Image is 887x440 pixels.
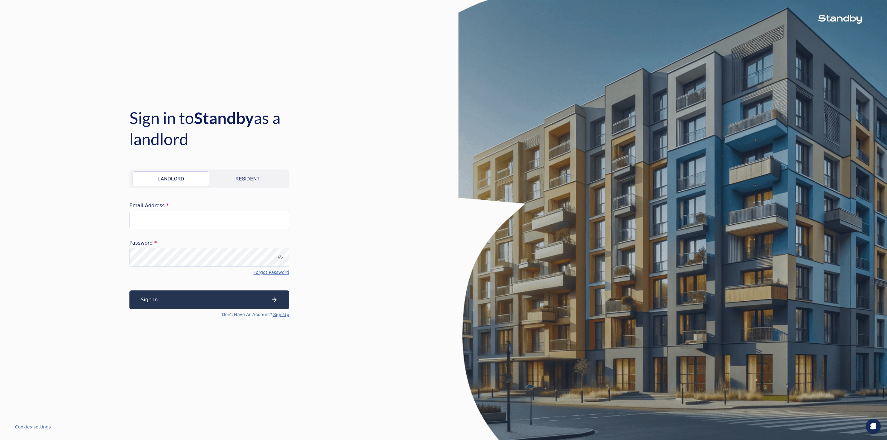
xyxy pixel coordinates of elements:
p: Landlord [158,175,184,183]
a: Forgot Password [254,269,289,275]
a: Sign Up [273,312,289,318]
label: Password [129,241,289,246]
p: Don't Have An Account? [222,312,289,318]
div: input icon [278,255,283,260]
a: Landlord [133,171,209,186]
div: Open Intercom Messenger [866,419,881,434]
label: Email Address [129,203,289,208]
button: Cookies settings [15,424,51,430]
span: Standby [194,108,254,127]
h4: Sign in to as a landlord [129,107,329,150]
a: Resident [209,171,286,186]
input: password [129,248,289,267]
p: Resident [235,175,260,183]
button: Sign In [129,290,289,309]
input: email [129,211,289,229]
